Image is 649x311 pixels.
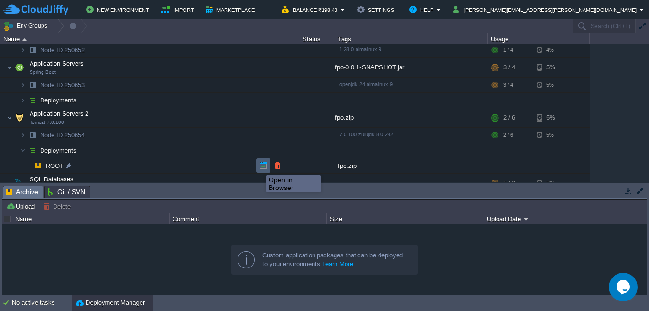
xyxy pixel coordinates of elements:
span: Application Servers [29,59,85,67]
div: Tags [335,33,487,44]
button: New Environment [86,4,152,15]
div: 3 / 4 [503,58,515,77]
img: AMDAwAAAACH5BAEAAAAALAAAAAABAAEAAAICRAEAOw== [20,93,26,108]
a: ROOT [45,162,65,170]
button: Import [161,4,197,15]
a: Deployments [39,146,78,155]
div: 3 / 4 [503,78,513,92]
a: Application Servers 2Tomcat 7.0.100 [29,110,90,117]
div: 2 / 6 [503,128,513,143]
button: [PERSON_NAME][EMAIL_ADDRESS][PERSON_NAME][DOMAIN_NAME] [453,4,639,15]
div: fpo.zip [335,108,488,127]
span: Spring Boot [30,69,56,75]
div: 5% [537,78,568,92]
img: AMDAwAAAACH5BAEAAAAALAAAAAABAAEAAAICRAEAOw== [13,58,26,77]
button: Env Groups [3,19,51,33]
a: Application ServersSpring Boot [29,60,85,67]
div: Upload Date [485,213,641,224]
div: 1 / 4 [503,43,513,57]
div: fpo.zip [335,158,488,173]
a: Node ID:250654 [39,131,86,139]
div: Custom application packages that can be deployed to your environments. [262,251,410,268]
button: Help [409,4,436,15]
div: No active tasks [12,295,72,311]
img: AMDAwAAAACH5BAEAAAAALAAAAAABAAEAAAICRAEAOw== [26,158,32,173]
span: Node ID: [40,81,65,89]
div: Usage [488,33,589,44]
img: AMDAwAAAACH5BAEAAAAALAAAAAABAAEAAAICRAEAOw== [26,93,39,108]
span: Archive [6,186,38,198]
img: AMDAwAAAACH5BAEAAAAALAAAAAABAAEAAAICRAEAOw== [20,78,26,92]
button: Settings [357,4,397,15]
div: Open in Browser [269,176,318,191]
button: Delete [43,202,74,211]
img: AMDAwAAAACH5BAEAAAAALAAAAAABAAEAAAICRAEAOw== [7,108,12,127]
img: AMDAwAAAACH5BAEAAAAALAAAAAABAAEAAAICRAEAOw== [7,174,12,193]
button: Balance ₹198.43 [282,4,340,15]
a: Learn More [322,260,353,267]
img: AMDAwAAAACH5BAEAAAAALAAAAAABAAEAAAICRAEAOw== [20,143,26,158]
div: Name [1,33,287,44]
span: Node ID: [40,132,65,139]
span: Application Servers 2 [29,110,90,118]
div: 4% [537,43,568,57]
div: Name [13,213,169,224]
button: Deployment Manager [76,298,145,308]
a: Node ID:250652 [39,46,86,54]
img: AMDAwAAAACH5BAEAAAAALAAAAAABAAEAAAICRAEAOw== [13,174,26,193]
span: 250654 [39,131,86,139]
span: 1.28.0-almalinux-9 [339,46,381,52]
img: AMDAwAAAACH5BAEAAAAALAAAAAABAAEAAAICRAEAOw== [26,128,39,143]
img: CloudJiffy [3,4,68,16]
div: 5% [537,108,568,127]
span: 250652 [39,46,86,54]
img: AMDAwAAAACH5BAEAAAAALAAAAAABAAEAAAICRAEAOw== [26,43,39,57]
img: AMDAwAAAACH5BAEAAAAALAAAAAABAAEAAAICRAEAOw== [26,78,39,92]
span: 7.0.100-zulujdk-8.0.242 [339,132,393,137]
div: 2 / 6 [503,108,515,127]
img: AMDAwAAAACH5BAEAAAAALAAAAAABAAEAAAICRAEAOw== [13,108,26,127]
img: AMDAwAAAACH5BAEAAAAALAAAAAABAAEAAAICRAEAOw== [32,158,45,173]
img: AMDAwAAAACH5BAEAAAAALAAAAAABAAEAAAICRAEAOw== [7,58,12,77]
div: 5 / 6 [503,174,515,193]
iframe: chat widget [609,273,639,301]
div: fpo-0.0.1-SNAPSHOT.jar [335,58,488,77]
span: Node ID: [40,46,65,54]
div: 5% [537,128,568,143]
div: Comment [170,213,326,224]
div: Size [327,213,484,224]
img: AMDAwAAAACH5BAEAAAAALAAAAAABAAEAAAICRAEAOw== [22,38,27,41]
span: Tomcat 7.0.100 [30,120,64,125]
a: Deployments [39,96,78,104]
button: Upload [6,202,38,211]
span: 250653 [39,81,86,89]
span: openjdk-24-almalinux-9 [339,81,393,87]
img: AMDAwAAAACH5BAEAAAAALAAAAAABAAEAAAICRAEAOw== [20,128,26,143]
img: AMDAwAAAACH5BAEAAAAALAAAAAABAAEAAAICRAEAOw== [26,143,39,158]
span: Git / SVN [48,186,85,198]
img: AMDAwAAAACH5BAEAAAAALAAAAAABAAEAAAICRAEAOw== [20,43,26,57]
div: 7% [537,174,568,193]
div: Status [288,33,335,44]
a: SQL Databases [29,176,75,183]
a: Node ID:250653 [39,81,86,89]
div: 5% [537,58,568,77]
button: Marketplace [206,4,258,15]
